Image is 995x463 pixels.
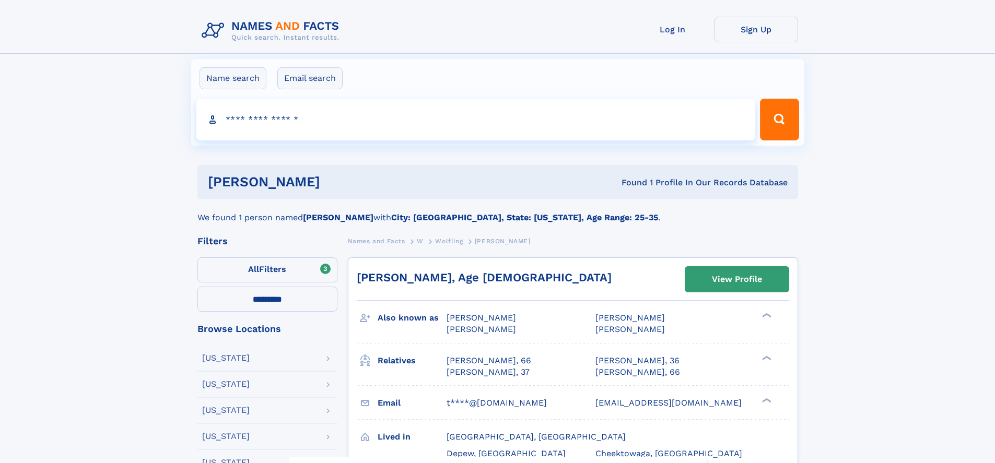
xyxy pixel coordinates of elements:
span: [PERSON_NAME] [595,324,665,334]
a: [PERSON_NAME], 37 [447,366,530,378]
a: Wolfling [435,234,463,247]
b: [PERSON_NAME] [303,212,373,222]
h3: Email [378,394,447,412]
div: ❯ [759,312,772,319]
a: [PERSON_NAME], 66 [447,355,531,366]
div: Filters [197,236,337,246]
div: [US_STATE] [202,406,250,414]
h3: Lived in [378,428,447,446]
span: [GEOGRAPHIC_DATA], [GEOGRAPHIC_DATA] [447,432,626,442]
div: ❯ [759,354,772,361]
div: [US_STATE] [202,354,250,362]
span: Depew, [GEOGRAPHIC_DATA] [447,448,566,458]
a: W [417,234,424,247]
b: City: [GEOGRAPHIC_DATA], State: [US_STATE], Age Range: 25-35 [391,212,658,222]
span: Cheektowaga, [GEOGRAPHIC_DATA] [595,448,742,458]
h1: [PERSON_NAME] [208,175,471,188]
a: [PERSON_NAME], 36 [595,355,680,366]
h3: Relatives [378,352,447,370]
div: View Profile [712,267,762,291]
span: All [248,264,259,274]
span: W [417,238,424,245]
div: Found 1 Profile In Our Records Database [471,177,788,188]
img: Logo Names and Facts [197,17,348,45]
span: [PERSON_NAME] [447,313,516,323]
label: Name search [200,67,266,89]
div: [US_STATE] [202,380,250,388]
a: Sign Up [715,17,798,42]
span: [PERSON_NAME] [475,238,531,245]
label: Email search [277,67,343,89]
span: [PERSON_NAME] [595,313,665,323]
button: Search Button [760,99,799,140]
a: View Profile [685,267,789,292]
label: Filters [197,257,337,282]
a: Names and Facts [348,234,405,247]
h3: Also known as [378,309,447,327]
input: search input [196,99,756,140]
span: [PERSON_NAME] [447,324,516,334]
a: [PERSON_NAME], Age [DEMOGRAPHIC_DATA] [357,271,612,284]
div: ❯ [759,397,772,403]
span: [EMAIL_ADDRESS][DOMAIN_NAME] [595,398,742,408]
a: Log In [631,17,715,42]
span: Wolfling [435,238,463,245]
div: We found 1 person named with . [197,199,798,224]
div: Browse Locations [197,324,337,334]
div: [US_STATE] [202,432,250,441]
a: [PERSON_NAME], 66 [595,366,680,378]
